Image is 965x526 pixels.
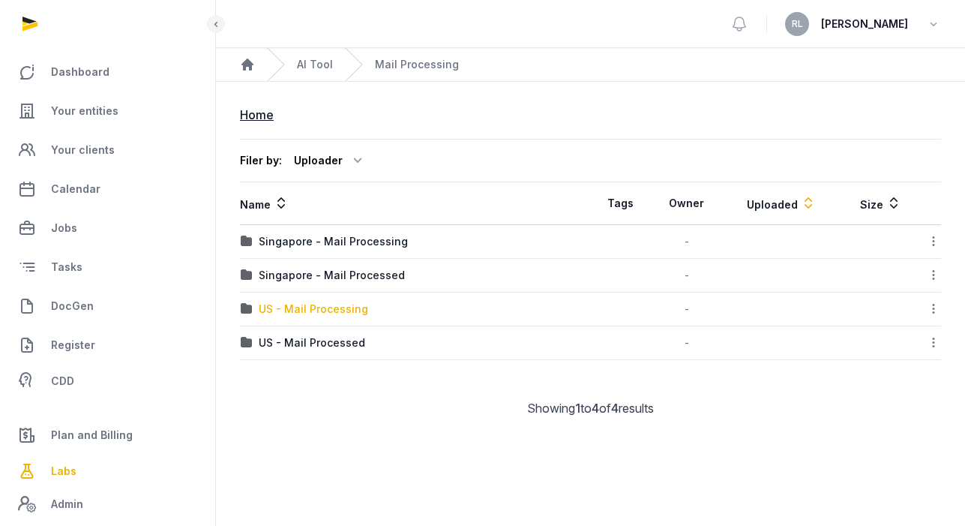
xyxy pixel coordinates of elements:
[51,495,83,513] span: Admin
[821,15,908,33] span: [PERSON_NAME]
[51,258,82,276] span: Tasks
[592,401,599,416] span: 4
[51,180,100,198] span: Calendar
[12,93,203,129] a: Your entities
[51,462,76,480] span: Labs
[611,401,619,416] span: 4
[375,57,459,72] span: Mail Processing
[12,54,203,90] a: Dashboard
[575,401,580,416] span: 1
[259,268,405,283] div: Singapore - Mail Processed
[51,219,77,237] span: Jobs
[51,141,115,159] span: Your clients
[841,182,921,225] th: Size
[241,337,253,349] img: folder.svg
[51,297,94,315] span: DocGen
[12,453,203,489] a: Labs
[259,335,365,350] div: US - Mail Processed
[792,20,803,29] span: RL
[51,372,74,390] span: CDD
[240,97,591,133] nav: Breadcrumb
[51,63,109,81] span: Dashboard
[650,293,722,326] td: -
[240,106,274,124] div: Home
[51,336,95,354] span: Register
[12,171,203,207] a: Calendar
[650,326,722,360] td: -
[12,288,203,324] a: DocGen
[51,426,133,444] span: Plan and Billing
[240,399,941,417] div: Showing to of results
[297,57,333,72] a: AI Tool
[650,225,722,259] td: -
[723,182,841,225] th: Uploaded
[294,149,367,173] div: Uploader
[240,182,591,225] th: Name
[259,302,368,317] div: US - Mail Processing
[785,12,809,36] button: RL
[12,210,203,246] a: Jobs
[241,236,253,248] img: folder.svg
[12,417,203,453] a: Plan and Billing
[12,249,203,285] a: Tasks
[51,102,118,120] span: Your entities
[240,153,282,168] div: Filer by:
[12,327,203,363] a: Register
[12,366,203,396] a: CDD
[650,182,722,225] th: Owner
[591,182,651,225] th: Tags
[12,489,203,519] a: Admin
[241,269,253,281] img: folder.svg
[650,259,722,293] td: -
[259,234,408,249] div: Singapore - Mail Processing
[241,303,253,315] img: folder.svg
[12,132,203,168] a: Your clients
[216,48,965,82] nav: Breadcrumb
